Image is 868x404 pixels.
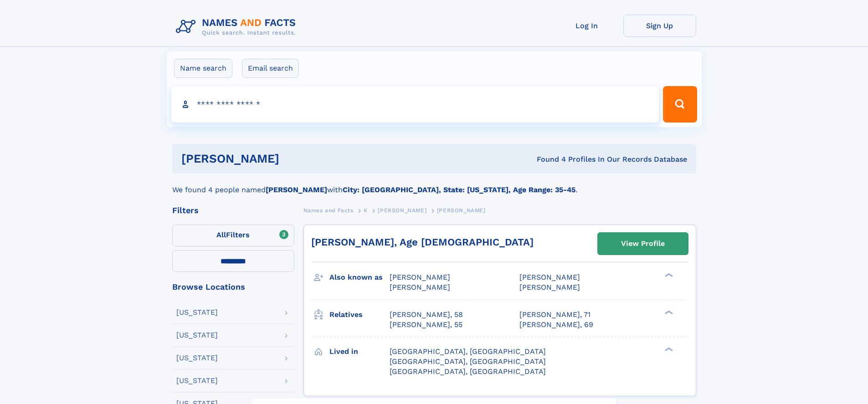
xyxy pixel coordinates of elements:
div: [US_STATE] [176,377,218,384]
a: View Profile [598,233,688,255]
label: Name search [174,59,232,78]
h3: Relatives [329,307,390,322]
a: [PERSON_NAME], 69 [519,320,593,330]
label: Filters [172,225,294,246]
a: Log In [550,15,623,37]
div: Found 4 Profiles In Our Records Database [408,154,687,164]
span: [PERSON_NAME] [519,273,580,281]
h3: Lived in [329,344,390,359]
b: City: [GEOGRAPHIC_DATA], State: [US_STATE], Age Range: 35-45 [343,185,575,194]
span: [PERSON_NAME] [437,207,486,214]
span: All [216,230,226,239]
div: ❯ [663,309,673,315]
a: Names and Facts [303,205,354,216]
h1: [PERSON_NAME] [181,153,408,164]
button: Search Button [663,86,697,123]
a: [PERSON_NAME], Age [DEMOGRAPHIC_DATA] [311,236,534,248]
a: [PERSON_NAME], 71 [519,310,591,320]
h3: Also known as [329,270,390,285]
div: [US_STATE] [176,309,218,316]
img: Logo Names and Facts [172,15,303,39]
span: [PERSON_NAME] [390,283,450,291]
div: ❯ [663,346,673,352]
span: [PERSON_NAME] [519,283,580,291]
a: [PERSON_NAME], 58 [390,310,463,320]
div: View Profile [621,233,665,254]
input: search input [171,86,659,123]
div: Browse Locations [172,283,294,291]
div: Filters [172,206,294,215]
div: ❯ [663,272,673,278]
a: Sign Up [623,15,696,37]
span: [GEOGRAPHIC_DATA], [GEOGRAPHIC_DATA] [390,347,546,356]
span: [PERSON_NAME] [378,207,426,214]
span: [GEOGRAPHIC_DATA], [GEOGRAPHIC_DATA] [390,357,546,366]
div: [US_STATE] [176,332,218,339]
a: K [364,205,368,216]
div: We found 4 people named with . [172,174,696,195]
span: [GEOGRAPHIC_DATA], [GEOGRAPHIC_DATA] [390,367,546,376]
a: [PERSON_NAME], 55 [390,320,462,330]
b: [PERSON_NAME] [266,185,327,194]
a: [PERSON_NAME] [378,205,426,216]
div: [US_STATE] [176,354,218,362]
span: [PERSON_NAME] [390,273,450,281]
label: Email search [242,59,299,78]
span: K [364,207,368,214]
